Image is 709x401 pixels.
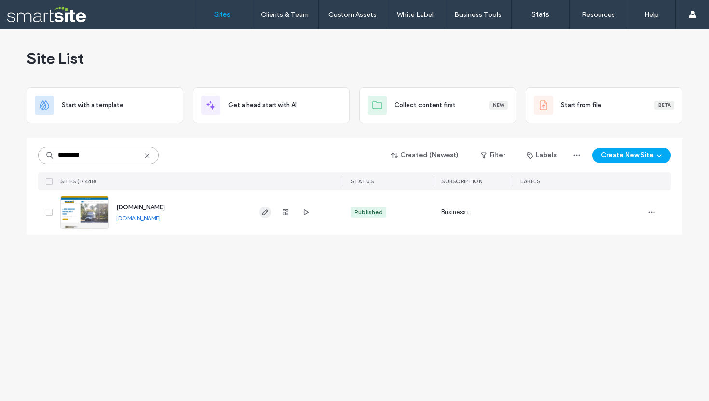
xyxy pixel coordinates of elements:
div: Collect content firstNew [359,87,516,123]
span: Business+ [441,207,470,217]
span: Site List [27,49,84,68]
button: Create New Site [592,148,671,163]
span: Get a head start with AI [228,100,297,110]
button: Created (Newest) [383,148,467,163]
span: SUBSCRIPTION [441,178,482,185]
span: STATUS [351,178,374,185]
a: [DOMAIN_NAME] [116,214,161,221]
span: Collect content first [395,100,456,110]
label: White Label [397,11,434,19]
div: New [489,101,508,110]
span: LABELS [520,178,540,185]
div: Start with a template [27,87,183,123]
label: Help [644,11,659,19]
a: [DOMAIN_NAME] [116,204,165,211]
div: Published [354,208,382,217]
label: Stats [532,10,549,19]
label: Business Tools [454,11,502,19]
span: Help [22,7,42,15]
label: Resources [582,11,615,19]
div: Beta [654,101,674,110]
button: Labels [518,148,565,163]
label: Sites [214,10,231,19]
span: Start with a template [62,100,123,110]
span: Start from file [561,100,601,110]
label: Custom Assets [328,11,377,19]
button: Filter [471,148,515,163]
span: SITES (1/448) [60,178,97,185]
label: Clients & Team [261,11,309,19]
div: Start from fileBeta [526,87,682,123]
div: Get a head start with AI [193,87,350,123]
